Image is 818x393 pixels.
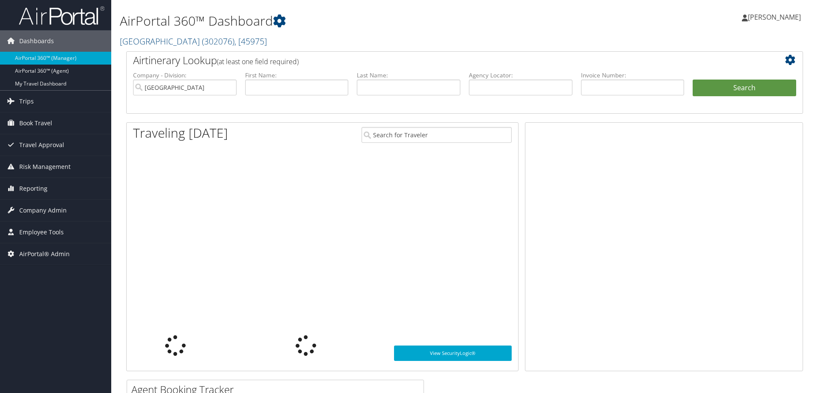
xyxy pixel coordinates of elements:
[19,178,47,199] span: Reporting
[19,30,54,52] span: Dashboards
[133,71,237,80] label: Company - Division:
[469,71,572,80] label: Agency Locator:
[19,222,64,243] span: Employee Tools
[362,127,512,143] input: Search for Traveler
[19,243,70,265] span: AirPortal® Admin
[748,12,801,22] span: [PERSON_NAME]
[19,112,52,134] span: Book Travel
[693,80,796,97] button: Search
[133,53,740,68] h2: Airtinerary Lookup
[742,4,809,30] a: [PERSON_NAME]
[19,134,64,156] span: Travel Approval
[19,156,71,177] span: Risk Management
[245,71,349,80] label: First Name:
[19,91,34,112] span: Trips
[120,12,580,30] h1: AirPortal 360™ Dashboard
[19,6,104,26] img: airportal-logo.png
[357,71,460,80] label: Last Name:
[19,200,67,221] span: Company Admin
[581,71,685,80] label: Invoice Number:
[133,124,228,142] h1: Traveling [DATE]
[202,35,234,47] span: ( 302076 )
[120,35,267,47] a: [GEOGRAPHIC_DATA]
[234,35,267,47] span: , [ 45975 ]
[217,57,299,66] span: (at least one field required)
[394,346,512,361] a: View SecurityLogic®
